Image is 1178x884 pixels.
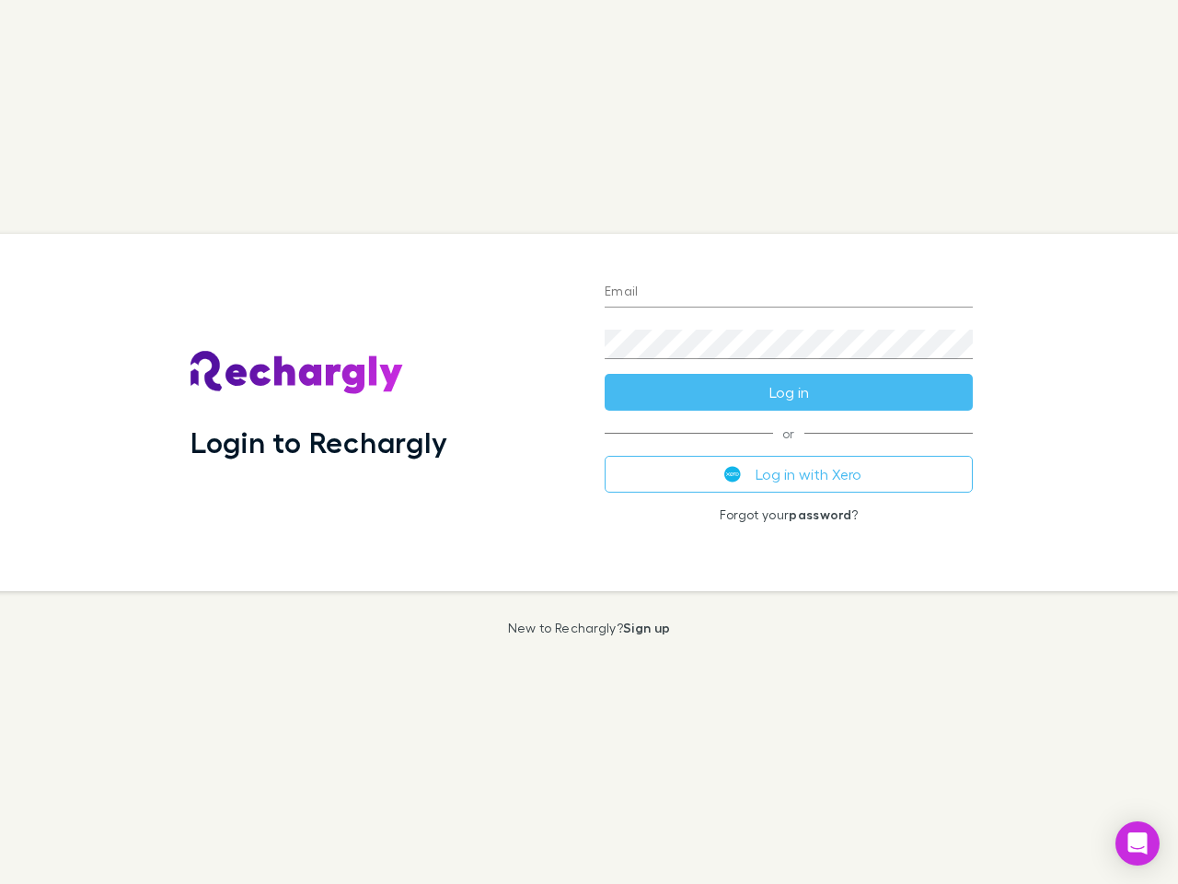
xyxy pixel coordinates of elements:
h1: Login to Rechargly [191,425,447,459]
span: or [605,433,973,434]
p: New to Rechargly? [508,621,671,635]
div: Open Intercom Messenger [1115,821,1160,866]
button: Log in [605,374,973,411]
a: password [789,506,851,522]
p: Forgot your ? [605,507,973,522]
a: Sign up [623,620,670,635]
img: Xero's logo [724,466,741,483]
button: Log in with Xero [605,456,973,493]
img: Rechargly's Logo [191,351,404,395]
